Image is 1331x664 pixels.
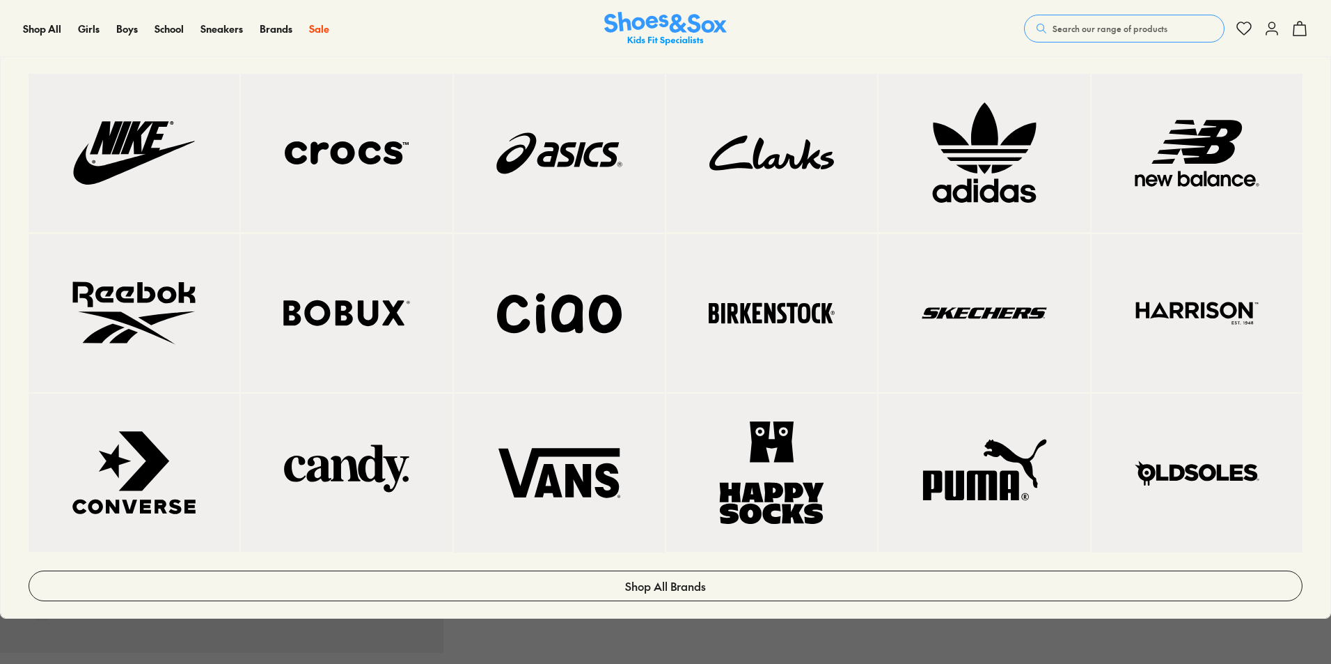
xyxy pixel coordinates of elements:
[309,22,329,36] a: Sale
[604,12,727,46] img: SNS_Logo_Responsive.svg
[260,22,292,36] a: Brands
[200,22,243,36] a: Sneakers
[604,12,727,46] a: Shoes & Sox
[1024,15,1224,43] button: Search our range of products
[7,5,49,47] button: Gorgias live chat
[1053,22,1167,35] span: Search our range of products
[78,22,100,36] a: Girls
[116,22,138,36] a: Boys
[155,22,184,36] a: School
[29,571,1302,601] a: Shop All Brands
[23,22,61,36] a: Shop All
[625,578,706,594] span: Shop All Brands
